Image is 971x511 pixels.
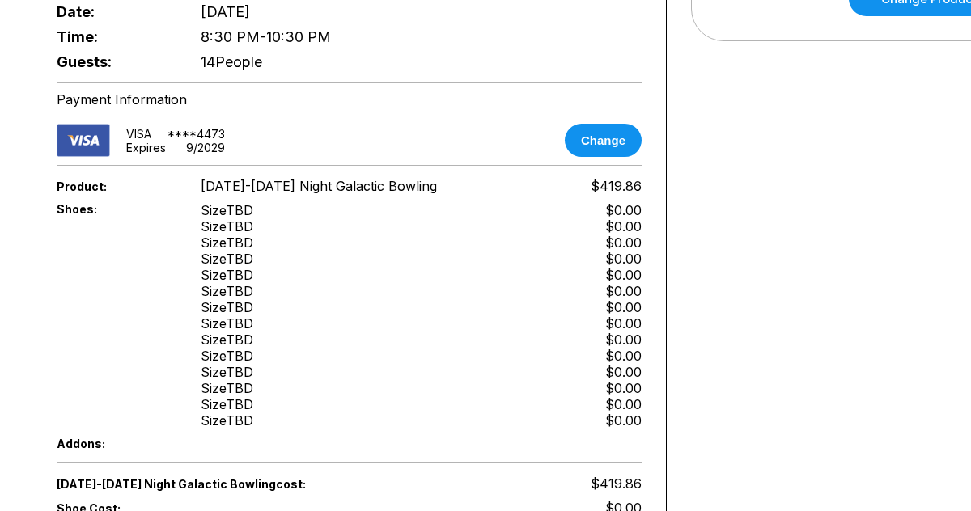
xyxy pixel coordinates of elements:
div: $0.00 [605,412,642,429]
div: Expires [126,141,166,154]
span: Date: [57,3,174,20]
div: $0.00 [605,202,642,218]
span: Product: [57,179,174,193]
span: [DATE]-[DATE] Night Galactic Bowling cost: [57,477,350,491]
div: Size TBD [201,251,253,267]
div: $0.00 [605,218,642,234]
div: Payment Information [57,91,642,108]
div: Size TBD [201,396,253,412]
span: $419.86 [591,475,642,492]
div: $0.00 [605,396,642,412]
div: $0.00 [605,348,642,364]
button: Change [565,124,642,157]
span: $419.86 [591,178,642,194]
div: Size TBD [201,364,253,380]
span: [DATE] [201,3,250,20]
div: Size TBD [201,332,253,348]
div: Size TBD [201,348,253,364]
div: VISA [126,127,151,141]
div: Size TBD [201,299,253,315]
div: $0.00 [605,267,642,283]
span: Time: [57,28,174,45]
div: Size TBD [201,283,253,299]
span: 14 People [201,53,262,70]
span: 8:30 PM - 10:30 PM [201,28,331,45]
div: 9 / 2029 [186,141,225,154]
div: $0.00 [605,234,642,251]
div: $0.00 [605,251,642,267]
div: $0.00 [605,380,642,396]
div: Size TBD [201,315,253,332]
span: Guests: [57,53,174,70]
div: Size TBD [201,412,253,429]
div: $0.00 [605,315,642,332]
div: $0.00 [605,364,642,380]
span: [DATE]-[DATE] Night Galactic Bowling [201,178,437,194]
div: Size TBD [201,202,253,218]
div: $0.00 [605,332,642,348]
div: $0.00 [605,299,642,315]
div: Size TBD [201,218,253,234]
div: $0.00 [605,283,642,299]
span: Shoes: [57,202,174,216]
div: Size TBD [201,267,253,283]
div: Size TBD [201,234,253,251]
span: Addons: [57,437,174,450]
img: card [57,124,110,157]
div: Size TBD [201,380,253,396]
